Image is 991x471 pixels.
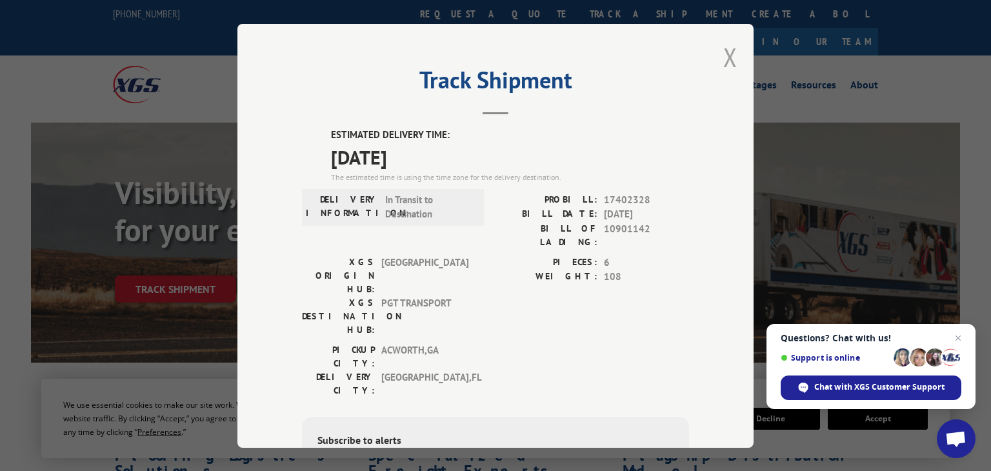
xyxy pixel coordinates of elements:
[302,255,375,296] label: XGS ORIGIN HUB:
[302,296,375,336] label: XGS DESTINATION HUB:
[381,343,468,370] span: ACWORTH , GA
[495,221,597,248] label: BILL OF LADING:
[937,419,976,458] div: Open chat
[302,71,689,95] h2: Track Shipment
[302,343,375,370] label: PICKUP CITY:
[814,381,945,393] span: Chat with XGS Customer Support
[495,270,597,285] label: WEIGHT:
[331,171,689,183] div: The estimated time is using the time zone for the delivery destination.
[381,255,468,296] span: [GEOGRAPHIC_DATA]
[604,207,689,222] span: [DATE]
[781,376,961,400] div: Chat with XGS Customer Support
[495,255,597,270] label: PIECES:
[781,353,889,363] span: Support is online
[495,207,597,222] label: BILL DATE:
[306,192,379,221] label: DELIVERY INFORMATION:
[317,432,674,450] div: Subscribe to alerts
[381,296,468,336] span: PGT TRANSPORT
[781,333,961,343] span: Questions? Chat with us!
[604,255,689,270] span: 6
[302,370,375,397] label: DELIVERY CITY:
[950,330,966,346] span: Close chat
[495,192,597,207] label: PROBILL:
[331,142,689,171] span: [DATE]
[604,192,689,207] span: 17402328
[604,270,689,285] span: 108
[381,370,468,397] span: [GEOGRAPHIC_DATA] , FL
[604,221,689,248] span: 10901142
[331,128,689,143] label: ESTIMATED DELIVERY TIME:
[385,192,472,221] span: In Transit to Destination
[723,40,737,74] button: Close modal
